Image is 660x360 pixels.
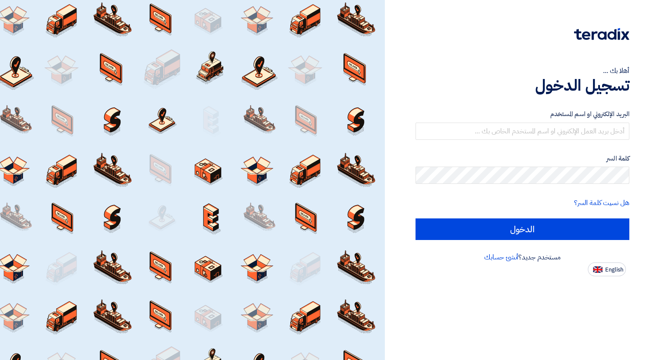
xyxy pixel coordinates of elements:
h1: تسجيل الدخول [416,76,629,95]
input: أدخل بريد العمل الإلكتروني او اسم المستخدم الخاص بك ... [416,123,629,140]
label: كلمة السر [416,154,629,164]
span: English [605,267,623,273]
div: أهلا بك ... [416,66,629,76]
label: البريد الإلكتروني او اسم المستخدم [416,109,629,119]
a: أنشئ حسابك [484,252,518,262]
a: هل نسيت كلمة السر؟ [574,198,629,208]
img: Teradix logo [574,28,629,40]
button: English [588,262,626,276]
img: en-US.png [593,266,603,273]
div: مستخدم جديد؟ [416,252,629,262]
input: الدخول [416,218,629,240]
